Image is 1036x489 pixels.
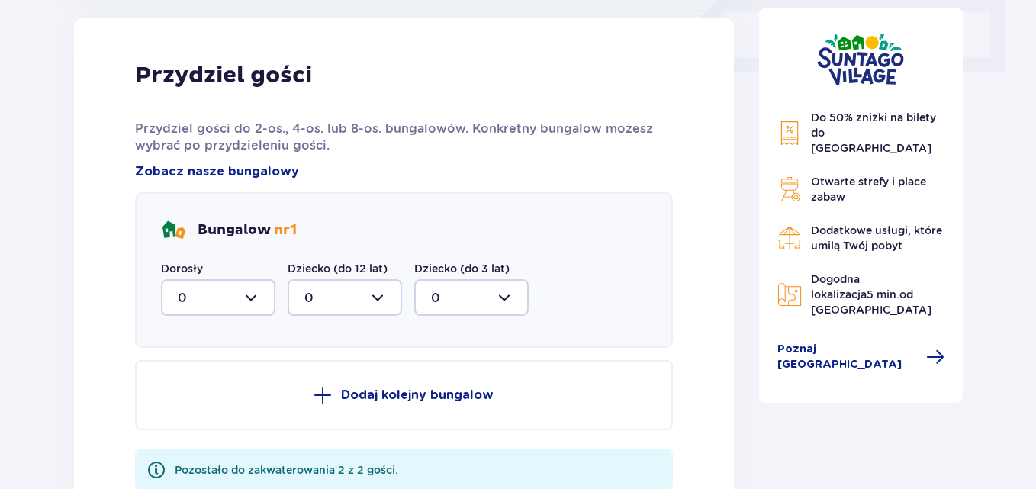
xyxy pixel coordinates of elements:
[198,221,297,240] p: Bungalow
[161,218,185,243] img: bungalows Icon
[161,261,203,276] label: Dorosły
[867,288,899,301] span: 5 min.
[817,33,904,85] img: Suntago Village
[135,163,299,180] a: Zobacz nasze bungalowy
[135,61,312,90] p: Przydziel gości
[777,342,945,372] a: Poznaj [GEOGRAPHIC_DATA]
[811,175,926,203] span: Otwarte strefy i place zabaw
[777,121,802,146] img: Discount Icon
[777,342,918,372] span: Poznaj [GEOGRAPHIC_DATA]
[777,177,802,201] img: Grill Icon
[274,221,297,239] span: nr 1
[175,462,398,478] div: Pozostało do zakwaterowania 2 z 2 gości.
[288,261,388,276] label: Dziecko (do 12 lat)
[135,360,673,430] button: Dodaj kolejny bungalow
[414,261,510,276] label: Dziecko (do 3 lat)
[811,111,936,154] span: Do 50% zniżki na bilety do [GEOGRAPHIC_DATA]
[777,226,802,250] img: Restaurant Icon
[341,387,494,404] p: Dodaj kolejny bungalow
[811,224,942,252] span: Dodatkowe usługi, które umilą Twój pobyt
[811,273,931,316] span: Dogodna lokalizacja od [GEOGRAPHIC_DATA]
[135,121,673,154] p: Przydziel gości do 2-os., 4-os. lub 8-os. bungalowów. Konkretny bungalow możesz wybrać po przydzi...
[777,282,802,307] img: Map Icon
